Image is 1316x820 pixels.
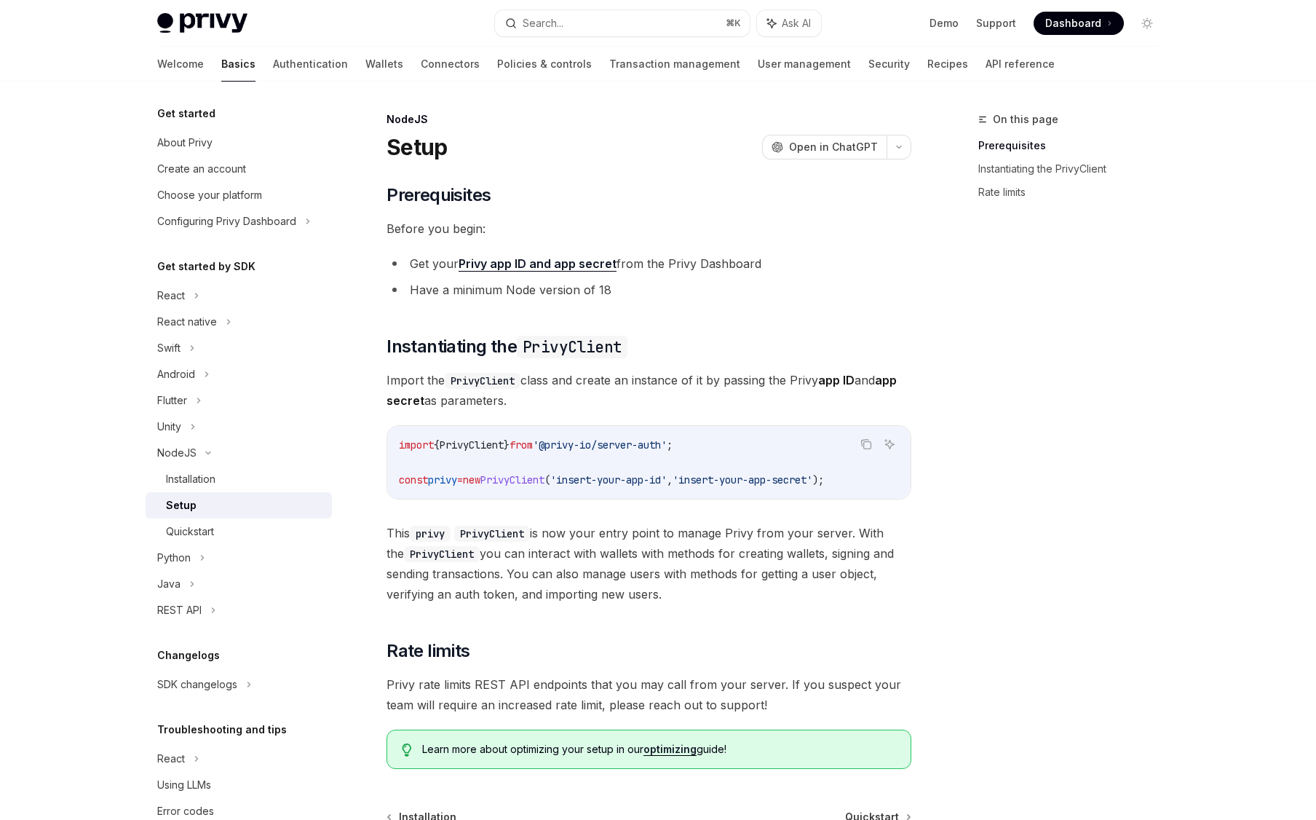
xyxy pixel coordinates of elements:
[157,444,197,462] div: NodeJS
[445,373,520,389] code: PrivyClient
[757,10,821,36] button: Ask AI
[387,218,911,239] span: Before you begin:
[667,473,673,486] span: ,
[929,16,959,31] a: Demo
[643,743,697,756] a: optimizing
[387,253,911,274] li: Get your from the Privy Dashboard
[428,473,457,486] span: privy
[667,438,673,452] span: ;
[857,435,876,454] button: Copy the contents from the code block
[497,47,592,82] a: Policies & controls
[550,473,667,486] span: 'insert-your-app-id'
[480,473,544,486] span: PrivyClient
[673,473,812,486] span: 'insert-your-app-secret'
[157,13,247,33] img: light logo
[495,10,750,36] button: Search...⌘K
[157,602,202,619] div: REST API
[818,373,855,387] strong: app ID
[421,47,480,82] a: Connectors
[978,181,1170,204] a: Rate limits
[157,776,211,794] div: Using LLMs
[157,676,237,693] div: SDK changelogs
[789,140,878,154] span: Open in ChatGPT
[399,438,434,452] span: import
[157,575,181,593] div: Java
[422,742,896,757] span: Learn more about optimizing your setup in our guide!
[459,256,617,272] a: Privy app ID and app secret
[387,639,469,663] span: Rate limits
[157,134,213,151] div: About Privy
[146,156,332,182] a: Create an account
[387,280,911,300] li: Have a minimum Node version of 18
[157,339,181,357] div: Swift
[157,213,296,230] div: Configuring Privy Dashboard
[762,135,887,159] button: Open in ChatGPT
[404,546,480,562] code: PrivyClient
[533,438,667,452] span: '@privy-io/server-auth'
[157,258,255,275] h5: Get started by SDK
[166,523,214,540] div: Quickstart
[157,803,214,820] div: Error codes
[157,105,215,122] h5: Get started
[157,47,204,82] a: Welcome
[157,287,185,304] div: React
[146,772,332,798] a: Using LLMs
[504,438,510,452] span: }
[927,47,968,82] a: Recipes
[463,473,480,486] span: new
[517,336,627,358] code: PrivyClient
[454,526,530,542] code: PrivyClient
[146,466,332,492] a: Installation
[146,182,332,208] a: Choose your platform
[1135,12,1159,35] button: Toggle dark mode
[758,47,851,82] a: User management
[812,473,824,486] span: );
[157,160,246,178] div: Create an account
[609,47,740,82] a: Transaction management
[157,647,220,664] h5: Changelogs
[457,473,463,486] span: =
[1045,16,1101,31] span: Dashboard
[434,438,440,452] span: {
[978,134,1170,157] a: Prerequisites
[387,523,911,604] span: This is now your entry point to manage Privy from your server. With the you can interact with wal...
[868,47,910,82] a: Security
[510,438,533,452] span: from
[365,47,403,82] a: Wallets
[399,473,428,486] span: const
[993,111,1058,128] span: On this page
[440,438,504,452] span: PrivyClient
[166,497,197,514] div: Setup
[157,186,262,204] div: Choose your platform
[273,47,348,82] a: Authentication
[387,335,627,358] span: Instantiating the
[1034,12,1124,35] a: Dashboard
[387,370,911,411] span: Import the class and create an instance of it by passing the Privy and as parameters.
[166,470,215,488] div: Installation
[544,473,550,486] span: (
[157,366,195,383] div: Android
[387,134,447,160] h1: Setup
[157,549,191,567] div: Python
[157,721,287,738] h5: Troubleshooting and tips
[387,674,911,715] span: Privy rate limits REST API endpoints that you may call from your server. If you suspect your team...
[157,418,181,435] div: Unity
[986,47,1055,82] a: API reference
[978,157,1170,181] a: Instantiating the PrivyClient
[880,435,899,454] button: Ask AI
[157,750,185,768] div: React
[976,16,1016,31] a: Support
[157,313,217,331] div: React native
[402,744,412,757] svg: Tip
[523,15,563,32] div: Search...
[410,526,451,542] code: privy
[387,184,491,207] span: Prerequisites
[221,47,255,82] a: Basics
[157,392,187,409] div: Flutter
[782,16,811,31] span: Ask AI
[146,130,332,156] a: About Privy
[146,492,332,519] a: Setup
[726,17,741,29] span: ⌘ K
[387,112,911,127] div: NodeJS
[146,519,332,545] a: Quickstart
